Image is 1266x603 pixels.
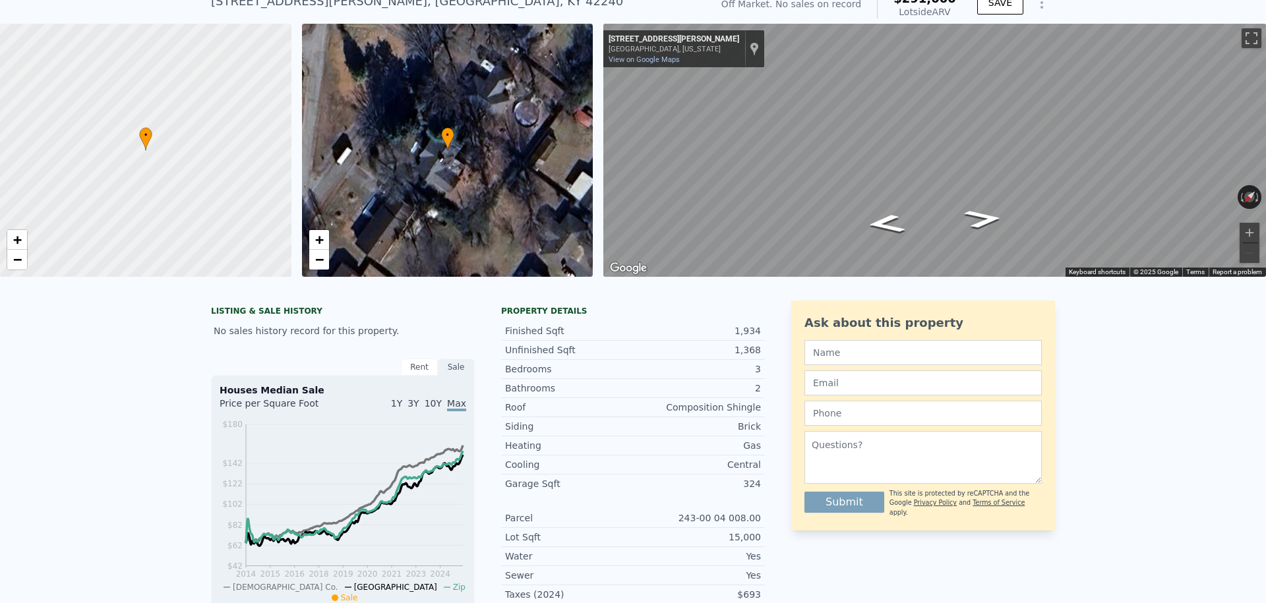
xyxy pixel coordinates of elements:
span: [GEOGRAPHIC_DATA] [354,583,437,592]
tspan: 2021 [382,569,402,579]
span: Zip [453,583,466,592]
div: • [139,127,152,150]
div: Lot Sqft [505,531,633,544]
div: 1,934 [633,324,761,337]
button: Zoom in [1240,223,1259,243]
tspan: $180 [222,420,243,429]
div: Central [633,458,761,471]
div: Ask about this property [804,314,1042,332]
div: Bathrooms [505,382,633,395]
span: − [13,251,22,268]
tspan: 2023 [406,569,427,579]
span: • [441,129,454,141]
a: Terms (opens in new tab) [1186,268,1205,275]
div: Finished Sqft [505,324,633,337]
div: 2 [633,382,761,395]
div: Sale [438,359,475,376]
a: Show location on map [750,42,759,56]
button: Rotate counterclockwise [1238,185,1245,209]
a: View on Google Maps [609,55,680,64]
span: [DEMOGRAPHIC_DATA] Co. [233,583,338,592]
tspan: $142 [222,459,243,468]
div: Price per Square Foot [220,397,343,418]
a: Zoom in [7,230,27,250]
div: Houses Median Sale [220,384,466,397]
path: Go Southwest, Blane Dr [948,205,1019,233]
tspan: 2018 [309,569,329,579]
div: LISTING & SALE HISTORY [211,306,475,319]
div: 324 [633,477,761,490]
input: Name [804,340,1042,365]
div: Taxes (2024) [505,588,633,601]
div: Lotside ARV [893,5,956,18]
div: No sales history record for this property. [211,319,475,343]
span: • [139,129,152,141]
a: Zoom out [309,250,329,270]
div: Heating [505,439,633,452]
div: Property details [501,306,765,316]
div: Garage Sqft [505,477,633,490]
input: Phone [804,401,1042,426]
span: Sale [341,593,358,602]
div: Water [505,550,633,563]
tspan: 2015 [260,569,281,579]
a: Report a problem [1213,268,1262,275]
tspan: 2019 [333,569,353,579]
a: Terms of Service [973,499,1025,506]
div: 3 [633,362,761,376]
div: 243-00 04 008.00 [633,511,761,525]
button: Reset the view [1238,185,1261,209]
div: 15,000 [633,531,761,544]
span: © 2025 Google [1133,268,1178,275]
div: Parcel [505,511,633,525]
tspan: 2016 [284,569,305,579]
span: 3Y [407,398,419,409]
div: Street View [603,24,1266,277]
div: Rent [401,359,438,376]
img: Google [607,260,650,277]
span: 1Y [391,398,402,409]
div: • [441,127,454,150]
a: Open this area in Google Maps (opens a new window) [607,260,650,277]
div: [STREET_ADDRESS][PERSON_NAME] [609,34,739,45]
div: Yes [633,550,761,563]
div: Brick [633,420,761,433]
div: Gas [633,439,761,452]
span: − [315,251,323,268]
div: [GEOGRAPHIC_DATA], [US_STATE] [609,45,739,53]
div: 1,368 [633,343,761,357]
button: Rotate clockwise [1255,185,1262,209]
div: Cooling [505,458,633,471]
a: Zoom out [7,250,27,270]
div: Roof [505,401,633,414]
div: $693 [633,588,761,601]
span: 10Y [425,398,442,409]
input: Email [804,370,1042,395]
a: Privacy Policy [914,499,957,506]
span: Max [447,398,466,411]
button: Toggle fullscreen view [1242,28,1261,48]
tspan: 2024 [430,569,450,579]
div: Siding [505,420,633,433]
tspan: $42 [227,561,243,571]
div: Unfinished Sqft [505,343,633,357]
tspan: $102 [222,500,243,509]
span: + [13,231,22,248]
span: + [315,231,323,248]
div: Bedrooms [505,362,633,376]
button: Zoom out [1240,243,1259,263]
div: Sewer [505,569,633,582]
div: This site is protected by reCAPTCHA and the Google and apply. [889,489,1042,517]
div: Map [603,24,1266,277]
tspan: 2020 [357,569,378,579]
path: Go Northeast, Blane Dr [851,210,922,238]
button: Submit [804,492,884,513]
div: Yes [633,569,761,582]
tspan: $82 [227,521,243,530]
a: Zoom in [309,230,329,250]
tspan: $62 [227,541,243,550]
tspan: $122 [222,479,243,488]
button: Keyboard shortcuts [1069,268,1126,277]
div: Composition Shingle [633,401,761,414]
tspan: 2014 [236,569,256,579]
